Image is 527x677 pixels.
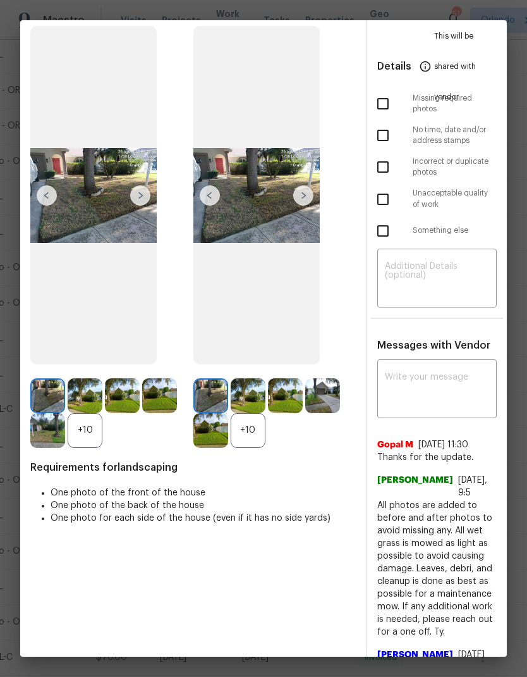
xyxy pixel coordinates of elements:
[413,225,497,236] span: Something else
[367,215,507,247] div: Something else
[367,120,507,151] div: No time, date and/or address stamps
[51,499,356,512] li: One photo of the back of the house
[377,451,497,464] span: Thanks for the update.
[37,185,57,206] img: left-chevron-button-url
[200,185,220,206] img: left-chevron-button-url
[51,512,356,525] li: One photo for each side of the house (even if it has no side yards)
[377,499,497,638] span: All photos are added to before and after photos to avoid missing any. All wet grass is mowed as l...
[231,413,265,448] div: +10
[367,183,507,214] div: Unacceptable quality of work
[434,20,497,111] span: This will be shared with vendor
[377,438,413,451] span: Gopal M
[413,125,497,146] span: No time, date and/or address stamps
[377,51,411,81] span: Details
[130,185,150,206] img: right-chevron-button-url
[293,185,313,206] img: right-chevron-button-url
[458,650,485,672] span: [DATE] 13:21
[367,151,507,183] div: Incorrect or duplicate photos
[418,440,468,449] span: [DATE] 11:30
[413,156,497,178] span: Incorrect or duplicate photos
[68,413,102,448] div: +10
[51,487,356,499] li: One photo of the front of the house
[413,188,497,209] span: Unacceptable quality of work
[458,476,487,497] span: [DATE], 9:5
[377,340,490,351] span: Messages with Vendor
[377,474,453,499] span: [PERSON_NAME]
[377,649,453,674] span: [PERSON_NAME]
[30,461,356,474] span: Requirements for landscaping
